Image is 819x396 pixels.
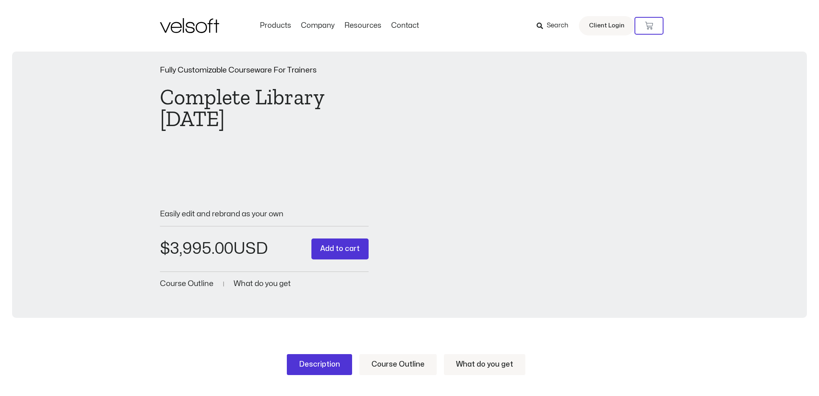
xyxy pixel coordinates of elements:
a: ContactMenu Toggle [386,21,424,30]
a: Course Outline [359,354,437,375]
span: Search [547,21,568,31]
button: Add to cart [311,238,369,260]
p: Fully Customizable Courseware For Trainers [160,66,369,74]
bdi: 3,995.00 [160,241,233,257]
p: Easily edit and rebrand as your own [160,210,369,218]
a: Client Login [579,16,634,35]
a: Description [287,354,352,375]
span: Client Login [589,21,624,31]
img: Velsoft Training Materials [160,18,219,33]
a: What do you get [234,280,291,288]
a: CompanyMenu Toggle [296,21,340,30]
nav: Menu [255,21,424,30]
a: ResourcesMenu Toggle [340,21,386,30]
a: Search [537,19,574,33]
h1: Complete Library [DATE] [160,86,369,130]
a: Course Outline [160,280,214,288]
a: ProductsMenu Toggle [255,21,296,30]
span: $ [160,241,170,257]
a: What do you get [444,354,525,375]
